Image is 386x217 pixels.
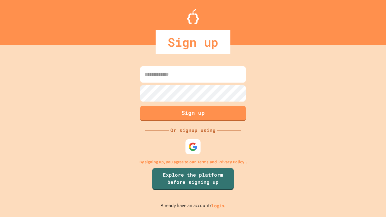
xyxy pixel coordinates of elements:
[140,106,246,121] button: Sign up
[187,9,199,24] img: Logo.svg
[361,193,380,211] iframe: chat widget
[197,159,208,165] a: Terms
[169,127,217,134] div: Or signup using
[161,202,226,209] p: Already have an account?
[212,203,226,209] a: Log in.
[218,159,244,165] a: Privacy Policy
[156,30,230,54] div: Sign up
[188,142,198,151] img: google-icon.svg
[139,159,247,165] p: By signing up, you agree to our and .
[152,168,234,190] a: Explore the platform before signing up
